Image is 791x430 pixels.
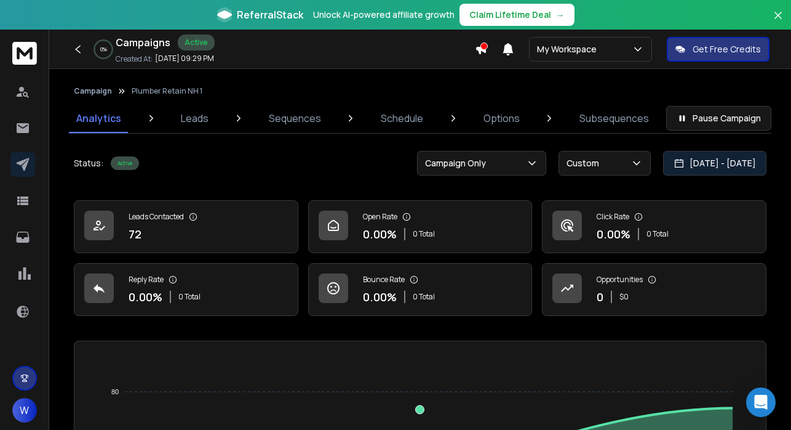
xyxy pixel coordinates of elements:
a: Analytics [69,103,129,133]
span: ReferralStack [237,7,303,22]
p: 0 Total [413,229,435,239]
p: Plumber Retain NH 1 [132,86,202,96]
div: Active [178,34,215,51]
tspan: 80 [111,388,119,396]
p: Reply Rate [129,275,164,285]
p: Sequences [269,111,321,126]
a: Open Rate0.00%0 Total [308,200,533,253]
p: Schedule [381,111,423,126]
button: Claim Lifetime Deal→ [459,4,574,26]
h1: Campaigns [116,35,170,50]
p: Created At: [116,54,153,64]
a: Options [476,103,527,133]
button: Pause Campaign [666,106,771,131]
p: Get Free Credits [693,43,761,55]
a: Opportunities0$0 [542,263,766,316]
p: Open Rate [363,212,397,222]
button: Campaign [74,86,112,96]
p: Click Rate [597,212,629,222]
button: Close banner [770,7,786,37]
p: Status: [74,157,103,169]
p: Unlock AI-powered affiliate growth [313,9,455,21]
span: → [556,9,565,21]
button: Get Free Credits [667,37,769,62]
button: W [12,398,37,423]
a: Subsequences [572,103,656,133]
p: Leads [181,111,209,126]
p: 0.00 % [597,225,630,243]
p: Options [483,111,520,126]
a: Bounce Rate0.00%0 Total [308,263,533,316]
p: $ 0 [619,292,629,302]
div: Active [111,156,139,170]
button: [DATE] - [DATE] [663,151,766,176]
p: Opportunities [597,275,643,285]
p: 0 Total [413,292,435,302]
p: 0 Total [646,229,669,239]
p: 0 % [100,46,107,53]
p: Subsequences [579,111,649,126]
div: Open Intercom Messenger [746,387,776,417]
p: 0 [597,288,603,306]
a: Schedule [373,103,431,133]
a: Sequences [261,103,328,133]
p: 0.00 % [129,288,162,306]
p: Custom [566,157,604,169]
a: Click Rate0.00%0 Total [542,200,766,253]
p: Bounce Rate [363,275,405,285]
p: Leads Contacted [129,212,184,222]
p: Analytics [76,111,121,126]
p: [DATE] 09:29 PM [155,54,214,63]
p: 0.00 % [363,288,397,306]
a: Leads Contacted72 [74,200,298,253]
p: Campaign Only [425,157,491,169]
p: 0.00 % [363,225,397,243]
p: My Workspace [537,43,602,55]
a: Reply Rate0.00%0 Total [74,263,298,316]
a: Leads [173,103,216,133]
p: 72 [129,225,141,243]
p: 0 Total [178,292,201,302]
